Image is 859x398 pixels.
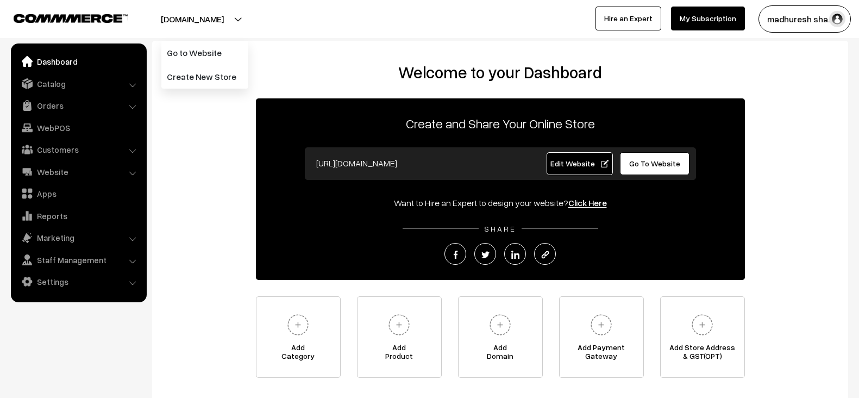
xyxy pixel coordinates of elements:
img: user [829,11,845,27]
img: plus.svg [384,310,414,340]
img: plus.svg [283,310,313,340]
a: Marketing [14,228,143,247]
span: Add Product [358,343,441,365]
a: Go to Website [161,41,248,65]
a: Customers [14,140,143,159]
a: Click Here [568,197,607,208]
a: WebPOS [14,118,143,138]
a: Create New Store [161,65,248,89]
a: COMMMERCE [14,11,109,24]
a: AddCategory [256,296,341,378]
a: My Subscription [671,7,745,30]
a: Add PaymentGateway [559,296,644,378]
a: Reports [14,206,143,226]
a: AddDomain [458,296,543,378]
a: Go To Website [620,152,690,175]
a: Dashboard [14,52,143,71]
span: Add Category [256,343,340,365]
img: plus.svg [586,310,616,340]
a: Settings [14,272,143,291]
p: Create and Share Your Online Store [256,114,745,133]
a: Catalog [14,74,143,94]
span: Add Payment Gateway [560,343,643,365]
span: Go To Website [629,159,680,168]
a: Add Store Address& GST(OPT) [660,296,745,378]
h2: Welcome to your Dashboard [163,63,837,82]
a: Hire an Expert [595,7,661,30]
button: [DOMAIN_NAME] [123,5,262,33]
img: COMMMERCE [14,14,128,22]
span: Edit Website [550,159,609,168]
button: madhuresh sha… [758,5,851,33]
span: Add Domain [459,343,542,365]
a: Orders [14,96,143,115]
img: plus.svg [485,310,515,340]
img: plus.svg [687,310,717,340]
span: SHARE [479,224,522,233]
a: Website [14,162,143,182]
div: Want to Hire an Expert to design your website? [256,196,745,209]
span: Add Store Address & GST(OPT) [661,343,744,365]
a: AddProduct [357,296,442,378]
a: Apps [14,184,143,203]
a: Edit Website [547,152,613,175]
a: Staff Management [14,250,143,270]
